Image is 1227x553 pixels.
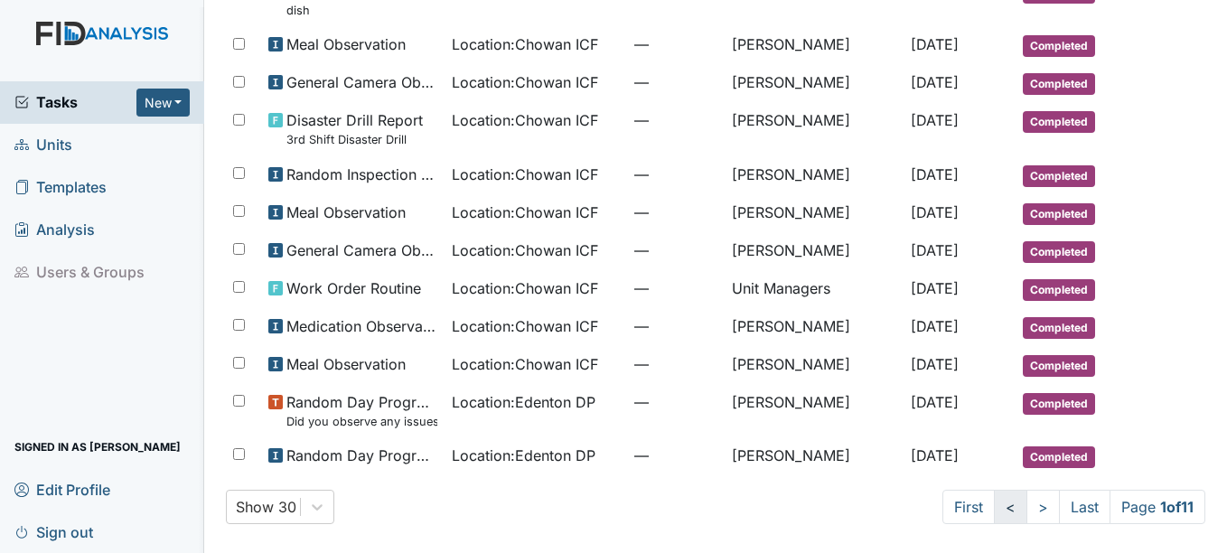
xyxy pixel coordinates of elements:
[1023,165,1095,187] span: Completed
[452,164,598,185] span: Location : Chowan ICF
[725,232,904,270] td: [PERSON_NAME]
[911,35,959,53] span: [DATE]
[1023,355,1095,377] span: Completed
[1026,490,1060,524] a: >
[911,355,959,373] span: [DATE]
[911,317,959,335] span: [DATE]
[286,391,436,430] span: Random Day Program Inspection Did you observe any issues/concerns with staff?
[634,277,717,299] span: —
[911,279,959,297] span: [DATE]
[452,239,598,261] span: Location : Chowan ICF
[725,437,904,475] td: [PERSON_NAME]
[911,446,959,464] span: [DATE]
[911,241,959,259] span: [DATE]
[452,277,598,299] span: Location : Chowan ICF
[286,239,436,261] span: General Camera Observation
[725,64,904,102] td: [PERSON_NAME]
[452,109,598,131] span: Location : Chowan ICF
[452,445,595,466] span: Location : Edenton DP
[634,445,717,466] span: —
[725,156,904,194] td: [PERSON_NAME]
[634,202,717,223] span: —
[1160,498,1194,516] strong: 1 of 11
[14,216,95,244] span: Analysis
[725,194,904,232] td: [PERSON_NAME]
[1023,393,1095,415] span: Completed
[452,353,598,375] span: Location : Chowan ICF
[286,315,436,337] span: Medication Observation Checklist
[911,111,959,129] span: [DATE]
[1023,203,1095,225] span: Completed
[634,164,717,185] span: —
[286,33,406,55] span: Meal Observation
[286,445,436,466] span: Random Day Program Inspection
[725,384,904,437] td: [PERSON_NAME]
[634,353,717,375] span: —
[911,73,959,91] span: [DATE]
[14,173,107,202] span: Templates
[634,315,717,337] span: —
[286,353,406,375] span: Meal Observation
[725,102,904,155] td: [PERSON_NAME]
[1023,241,1095,263] span: Completed
[452,315,598,337] span: Location : Chowan ICF
[286,202,406,223] span: Meal Observation
[634,71,717,93] span: —
[236,496,296,518] div: Show 30
[286,2,421,19] small: dish
[911,165,959,183] span: [DATE]
[286,109,423,148] span: Disaster Drill Report 3rd Shift Disaster Drill
[452,33,598,55] span: Location : Chowan ICF
[14,91,136,113] a: Tasks
[942,490,995,524] a: First
[452,71,598,93] span: Location : Chowan ICF
[1023,446,1095,468] span: Completed
[911,393,959,411] span: [DATE]
[14,433,181,461] span: Signed in as [PERSON_NAME]
[452,202,598,223] span: Location : Chowan ICF
[725,26,904,64] td: [PERSON_NAME]
[1023,111,1095,133] span: Completed
[634,391,717,413] span: —
[994,490,1027,524] a: <
[14,518,93,546] span: Sign out
[1023,317,1095,339] span: Completed
[286,413,436,430] small: Did you observe any issues/concerns with staff?
[286,131,423,148] small: 3rd Shift Disaster Drill
[1023,279,1095,301] span: Completed
[136,89,191,117] button: New
[911,203,959,221] span: [DATE]
[725,346,904,384] td: [PERSON_NAME]
[1023,35,1095,57] span: Completed
[634,33,717,55] span: —
[725,308,904,346] td: [PERSON_NAME]
[942,490,1205,524] nav: task-pagination
[286,164,436,185] span: Random Inspection for AM
[14,131,72,159] span: Units
[14,475,110,503] span: Edit Profile
[634,109,717,131] span: —
[634,239,717,261] span: —
[1023,73,1095,95] span: Completed
[286,277,421,299] span: Work Order Routine
[286,71,436,93] span: General Camera Observation
[1110,490,1205,524] span: Page
[1059,490,1110,524] a: Last
[452,391,595,413] span: Location : Edenton DP
[725,270,904,308] td: Unit Managers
